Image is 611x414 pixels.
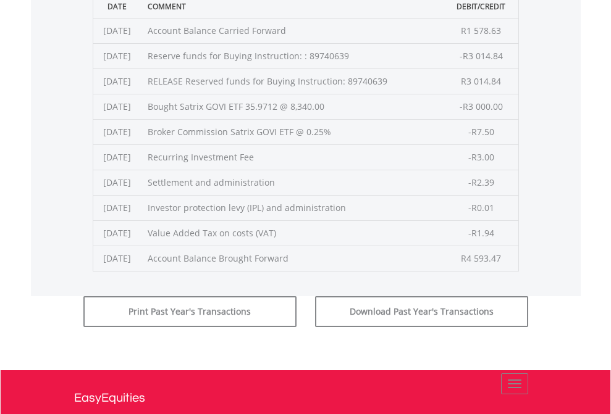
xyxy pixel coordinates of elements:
[93,170,141,195] td: [DATE]
[468,151,494,163] span: -R3.00
[93,68,141,94] td: [DATE]
[93,195,141,220] td: [DATE]
[141,170,445,195] td: Settlement and administration
[141,220,445,246] td: Value Added Tax on costs (VAT)
[460,101,503,112] span: -R3 000.00
[141,18,445,43] td: Account Balance Carried Forward
[83,296,297,327] button: Print Past Year's Transactions
[461,252,501,264] span: R4 593.47
[93,119,141,144] td: [DATE]
[93,18,141,43] td: [DATE]
[468,202,494,213] span: -R0.01
[461,25,501,36] span: R1 578.63
[93,94,141,119] td: [DATE]
[93,220,141,246] td: [DATE]
[141,43,445,68] td: Reserve funds for Buying Instruction: : 89740639
[93,144,141,170] td: [DATE]
[141,119,445,144] td: Broker Commission Satrix GOVI ETF @ 0.25%
[141,195,445,220] td: Investor protection levy (IPL) and administration
[141,94,445,119] td: Bought Satrix GOVI ETF 35.9712 @ 8,340.00
[93,246,141,271] td: [DATE]
[315,296,528,327] button: Download Past Year's Transactions
[93,43,141,68] td: [DATE]
[141,246,445,271] td: Account Balance Brought Forward
[468,126,494,138] span: -R7.50
[141,144,445,170] td: Recurring Investment Fee
[461,75,501,87] span: R3 014.84
[468,176,494,188] span: -R2.39
[460,50,503,62] span: -R3 014.84
[468,227,494,239] span: -R1.94
[141,68,445,94] td: RELEASE Reserved funds for Buying Instruction: 89740639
